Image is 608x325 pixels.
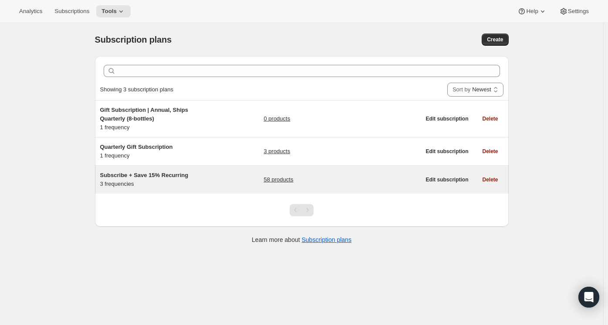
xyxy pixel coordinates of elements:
[263,114,290,123] a: 0 products
[100,107,189,122] span: Gift Subscription | Annual, Ships Quarterly (8-bottles)
[426,115,468,122] span: Edit subscription
[487,36,503,43] span: Create
[100,106,209,132] div: 1 frequency
[100,171,209,188] div: 3 frequencies
[554,5,594,17] button: Settings
[426,148,468,155] span: Edit subscription
[95,35,172,44] span: Subscription plans
[54,8,89,15] span: Subscriptions
[302,236,351,243] a: Subscription plans
[477,145,503,157] button: Delete
[252,235,351,244] p: Learn more about
[100,143,209,160] div: 1 frequency
[290,204,314,216] nav: Pagination
[100,172,189,178] span: Subscribe + Save 15% Recurring
[96,5,131,17] button: Tools
[482,148,498,155] span: Delete
[426,176,468,183] span: Edit subscription
[477,113,503,125] button: Delete
[420,174,473,186] button: Edit subscription
[482,115,498,122] span: Delete
[100,86,173,93] span: Showing 3 subscription plans
[477,174,503,186] button: Delete
[101,8,117,15] span: Tools
[100,144,173,150] span: Quarterly Gift Subscription
[482,34,508,46] button: Create
[420,145,473,157] button: Edit subscription
[49,5,95,17] button: Subscriptions
[263,175,293,184] a: 58 products
[263,147,290,156] a: 3 products
[526,8,538,15] span: Help
[482,176,498,183] span: Delete
[19,8,42,15] span: Analytics
[420,113,473,125] button: Edit subscription
[512,5,552,17] button: Help
[578,287,599,308] div: Open Intercom Messenger
[14,5,47,17] button: Analytics
[568,8,589,15] span: Settings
